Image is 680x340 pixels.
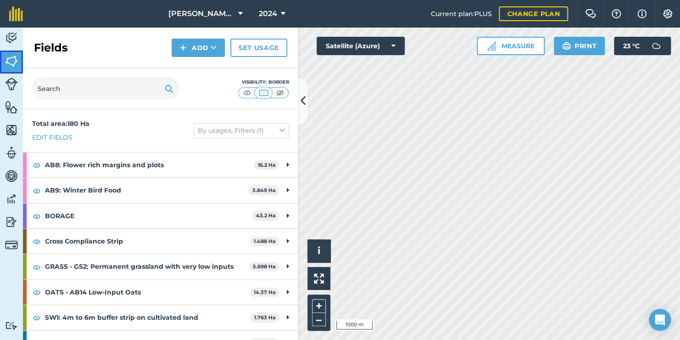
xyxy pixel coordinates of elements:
div: Open Intercom Messenger [649,309,671,331]
img: svg+xml;base64,PHN2ZyB4bWxucz0iaHR0cDovL3d3dy53My5vcmcvMjAwMC9zdmciIHdpZHRoPSIxOCIgaGVpZ2h0PSIyNC... [33,287,41,298]
img: svg+xml;base64,PHN2ZyB4bWxucz0iaHR0cDovL3d3dy53My5vcmcvMjAwMC9zdmciIHdpZHRoPSI1MCIgaGVpZ2h0PSI0MC... [241,88,253,97]
a: Edit fields [32,132,72,142]
strong: Total area : 180 Ha [32,119,89,128]
img: svg+xml;base64,PD94bWwgdmVyc2lvbj0iMS4wIiBlbmNvZGluZz0idXRmLTgiPz4KPCEtLSBHZW5lcmF0b3I6IEFkb2JlIE... [5,192,18,206]
img: svg+xml;base64,PHN2ZyB4bWxucz0iaHR0cDovL3d3dy53My5vcmcvMjAwMC9zdmciIHdpZHRoPSIxOSIgaGVpZ2h0PSIyNC... [562,40,571,51]
img: svg+xml;base64,PD94bWwgdmVyc2lvbj0iMS4wIiBlbmNvZGluZz0idXRmLTgiPz4KPCEtLSBHZW5lcmF0b3I6IEFkb2JlIE... [5,31,18,45]
strong: BORAGE [45,204,252,228]
strong: 14.37 Ha [254,289,276,295]
img: svg+xml;base64,PHN2ZyB4bWxucz0iaHR0cDovL3d3dy53My5vcmcvMjAwMC9zdmciIHdpZHRoPSIxOCIgaGVpZ2h0PSIyNC... [33,159,41,170]
img: svg+xml;base64,PHN2ZyB4bWxucz0iaHR0cDovL3d3dy53My5vcmcvMjAwMC9zdmciIHdpZHRoPSI1MCIgaGVpZ2h0PSI0MC... [274,88,286,97]
img: Ruler icon [487,41,496,51]
img: svg+xml;base64,PD94bWwgdmVyc2lvbj0iMS4wIiBlbmNvZGluZz0idXRmLTgiPz4KPCEtLSBHZW5lcmF0b3I6IEFkb2JlIE... [5,146,18,160]
button: i [307,239,330,262]
h2: Fields [34,40,68,55]
img: Two speech bubbles overlapping with the left bubble in the forefront [585,9,596,18]
button: Print [554,37,605,55]
strong: 43.2 Ha [256,212,276,219]
img: A question mark icon [611,9,622,18]
span: 23 ° C [623,37,640,55]
img: fieldmargin Logo [9,6,23,21]
strong: 3.849 Ha [252,187,276,193]
button: By usages, Filters (1) [194,123,289,138]
img: svg+xml;base64,PHN2ZyB4bWxucz0iaHR0cDovL3d3dy53My5vcmcvMjAwMC9zdmciIHdpZHRoPSIxOCIgaGVpZ2h0PSIyNC... [33,312,41,323]
img: svg+xml;base64,PD94bWwgdmVyc2lvbj0iMS4wIiBlbmNvZGluZz0idXRmLTgiPz4KPCEtLSBHZW5lcmF0b3I6IEFkb2JlIE... [5,78,18,91]
button: – [312,313,326,326]
img: svg+xml;base64,PHN2ZyB4bWxucz0iaHR0cDovL3d3dy53My5vcmcvMjAwMC9zdmciIHdpZHRoPSIxOCIgaGVpZ2h0PSIyNC... [33,261,41,272]
strong: GRASS - GS2: Permanent grassland with very low inputs [45,254,249,279]
button: Add [172,39,225,57]
input: Search [32,78,179,100]
img: svg+xml;base64,PD94bWwgdmVyc2lvbj0iMS4wIiBlbmNvZGluZz0idXRmLTgiPz4KPCEtLSBHZW5lcmF0b3I6IEFkb2JlIE... [5,215,18,229]
button: Measure [477,37,545,55]
button: + [312,299,326,313]
div: GRASS - GS2: Permanent grassland with very low inputs5.698 Ha [23,254,298,279]
img: svg+xml;base64,PHN2ZyB4bWxucz0iaHR0cDovL3d3dy53My5vcmcvMjAwMC9zdmciIHdpZHRoPSI1NiIgaGVpZ2h0PSI2MC... [5,100,18,114]
strong: 5.698 Ha [253,263,276,270]
img: svg+xml;base64,PHN2ZyB4bWxucz0iaHR0cDovL3d3dy53My5vcmcvMjAwMC9zdmciIHdpZHRoPSIxOSIgaGVpZ2h0PSIyNC... [165,83,173,94]
img: svg+xml;base64,PHN2ZyB4bWxucz0iaHR0cDovL3d3dy53My5vcmcvMjAwMC9zdmciIHdpZHRoPSI1NiIgaGVpZ2h0PSI2MC... [5,54,18,68]
img: svg+xml;base64,PHN2ZyB4bWxucz0iaHR0cDovL3d3dy53My5vcmcvMjAwMC9zdmciIHdpZHRoPSIxNCIgaGVpZ2h0PSIyNC... [180,42,186,53]
img: svg+xml;base64,PD94bWwgdmVyc2lvbj0iMS4wIiBlbmNvZGluZz0idXRmLTgiPz4KPCEtLSBHZW5lcmF0b3I6IEFkb2JlIE... [5,321,18,330]
strong: OATS - AB14 Low-Input Oats [45,280,250,305]
div: OATS - AB14 Low-Input Oats14.37 Ha [23,280,298,305]
a: Change plan [499,6,568,21]
div: Cross Compliance Strip1.488 Ha [23,229,298,254]
img: svg+xml;base64,PHN2ZyB4bWxucz0iaHR0cDovL3d3dy53My5vcmcvMjAwMC9zdmciIHdpZHRoPSI1MCIgaGVpZ2h0PSI0MC... [258,88,269,97]
strong: 1.763 Ha [254,314,276,321]
img: svg+xml;base64,PHN2ZyB4bWxucz0iaHR0cDovL3d3dy53My5vcmcvMjAwMC9zdmciIHdpZHRoPSIxOCIgaGVpZ2h0PSIyNC... [33,185,41,196]
img: svg+xml;base64,PD94bWwgdmVyc2lvbj0iMS4wIiBlbmNvZGluZz0idXRmLTgiPz4KPCEtLSBHZW5lcmF0b3I6IEFkb2JlIE... [5,238,18,251]
span: Current plan : PLUS [430,9,491,19]
button: Satellite (Azure) [317,37,405,55]
img: Four arrows, one pointing top left, one top right, one bottom right and the last bottom left [314,273,324,283]
img: svg+xml;base64,PHN2ZyB4bWxucz0iaHR0cDovL3d3dy53My5vcmcvMjAwMC9zdmciIHdpZHRoPSIxNyIgaGVpZ2h0PSIxNy... [637,8,647,19]
div: AB9: Winter Bird Food3.849 Ha [23,178,298,203]
img: svg+xml;base64,PHN2ZyB4bWxucz0iaHR0cDovL3d3dy53My5vcmcvMjAwMC9zdmciIHdpZHRoPSIxOCIgaGVpZ2h0PSIyNC... [33,236,41,247]
img: A cog icon [662,9,673,18]
a: Set usage [230,39,287,57]
div: AB8: Flower rich margins and plots16.2 Ha [23,153,298,177]
button: 23 °C [614,37,671,55]
span: i [318,245,320,256]
span: [PERSON_NAME] (Brownings) Limited [168,8,234,19]
div: BORAGE43.2 Ha [23,204,298,228]
strong: AB8: Flower rich margins and plots [45,153,254,177]
strong: Cross Compliance Strip [45,229,250,254]
span: 2024 [259,8,277,19]
strong: 1.488 Ha [254,238,276,244]
img: svg+xml;base64,PD94bWwgdmVyc2lvbj0iMS4wIiBlbmNvZGluZz0idXRmLTgiPz4KPCEtLSBHZW5lcmF0b3I6IEFkb2JlIE... [647,37,665,55]
img: svg+xml;base64,PHN2ZyB4bWxucz0iaHR0cDovL3d3dy53My5vcmcvMjAwMC9zdmciIHdpZHRoPSIxOCIgaGVpZ2h0PSIyNC... [33,210,41,221]
div: Visibility: Border [238,79,289,86]
div: SW1: 4m to 6m buffer strip on cultivated land1.763 Ha [23,305,298,330]
strong: SW1: 4m to 6m buffer strip on cultivated land [45,305,250,330]
strong: 16.2 Ha [258,162,276,168]
img: svg+xml;base64,PD94bWwgdmVyc2lvbj0iMS4wIiBlbmNvZGluZz0idXRmLTgiPz4KPCEtLSBHZW5lcmF0b3I6IEFkb2JlIE... [5,169,18,183]
strong: AB9: Winter Bird Food [45,178,248,203]
img: svg+xml;base64,PHN2ZyB4bWxucz0iaHR0cDovL3d3dy53My5vcmcvMjAwMC9zdmciIHdpZHRoPSI1NiIgaGVpZ2h0PSI2MC... [5,123,18,137]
